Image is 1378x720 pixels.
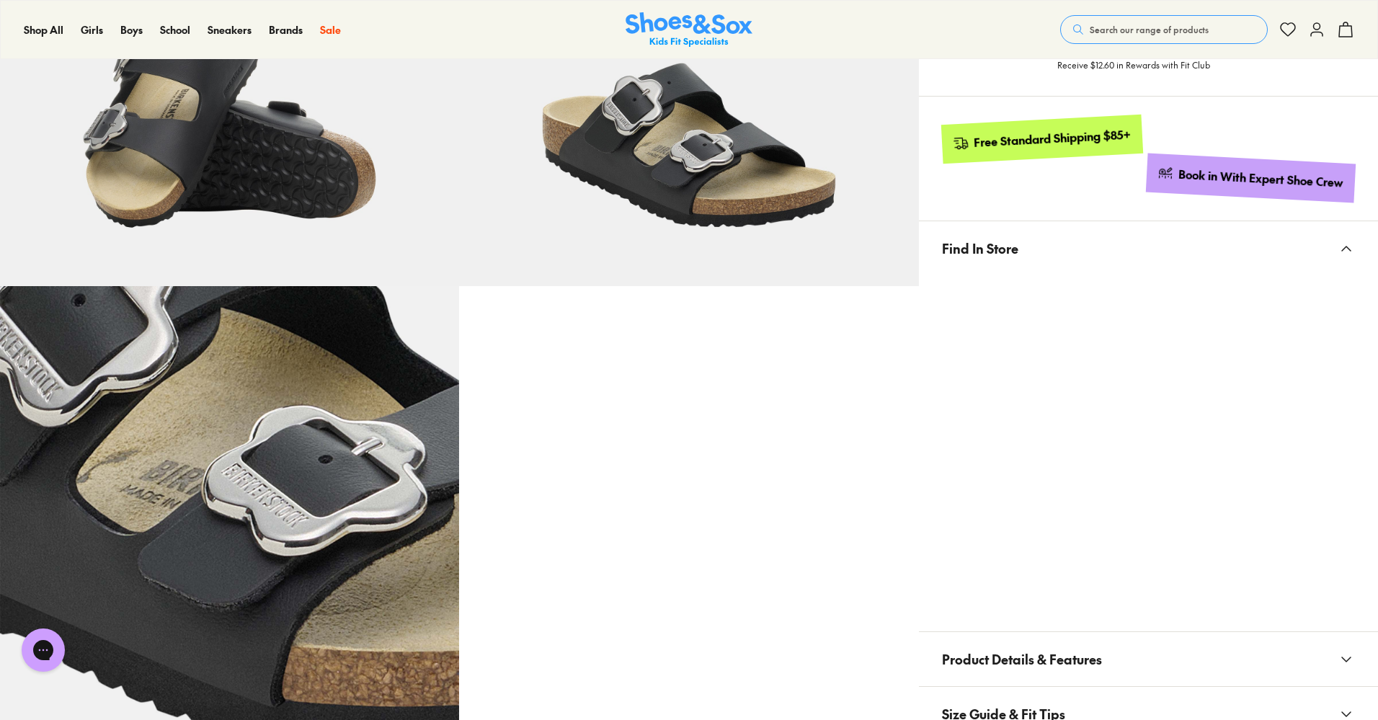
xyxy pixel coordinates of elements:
[942,638,1102,680] span: Product Details & Features
[626,12,752,48] a: Shoes & Sox
[208,22,252,37] a: Sneakers
[626,12,752,48] img: SNS_Logo_Responsive.svg
[1060,15,1268,44] button: Search our range of products
[1146,154,1356,203] a: Book in With Expert Shoe Crew
[919,221,1378,275] button: Find In Store
[1178,166,1344,191] div: Book in With Expert Shoe Crew
[14,623,72,677] iframe: Gorgias live chat messenger
[24,22,63,37] a: Shop All
[320,22,341,37] a: Sale
[973,127,1131,151] div: Free Standard Shipping $85+
[942,275,1355,614] iframe: Find in Store
[120,22,143,37] a: Boys
[942,227,1018,270] span: Find In Store
[1090,23,1209,36] span: Search our range of products
[81,22,103,37] a: Girls
[919,632,1378,686] button: Product Details & Features
[941,115,1142,164] a: Free Standard Shipping $85+
[1057,58,1210,84] p: Receive $12.60 in Rewards with Fit Club
[160,22,190,37] a: School
[269,22,303,37] a: Brands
